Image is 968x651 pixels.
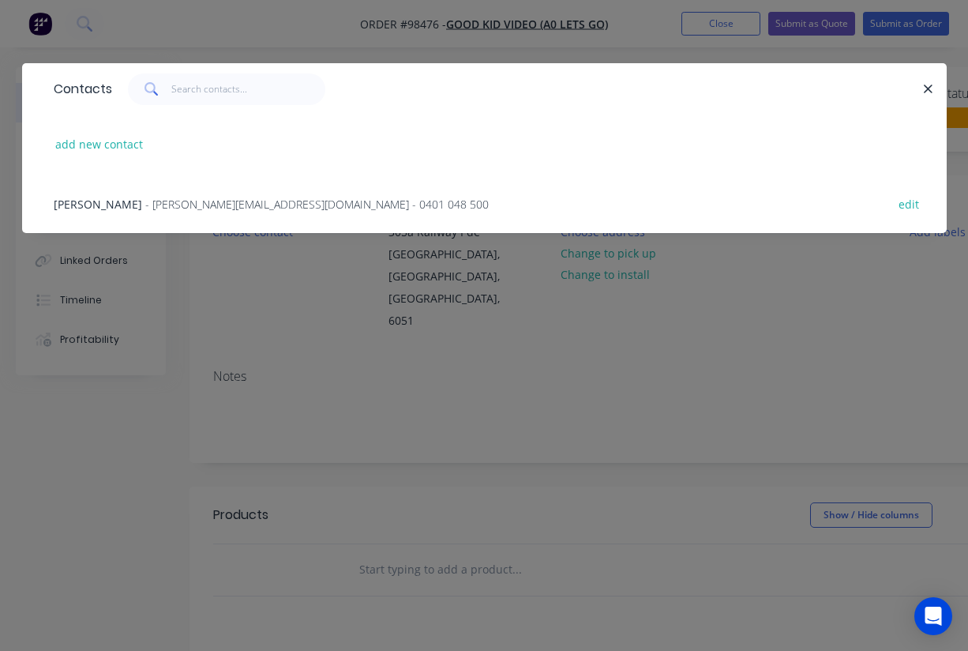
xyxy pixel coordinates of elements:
div: Open Intercom Messenger [914,597,952,635]
button: edit [891,193,928,214]
input: Search contacts... [171,73,325,105]
button: add new contact [47,134,152,155]
span: [PERSON_NAME] [54,197,142,212]
div: Contacts [46,64,112,115]
span: - [PERSON_NAME][EMAIL_ADDRESS][DOMAIN_NAME] - 0401 048 500 [145,197,489,212]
